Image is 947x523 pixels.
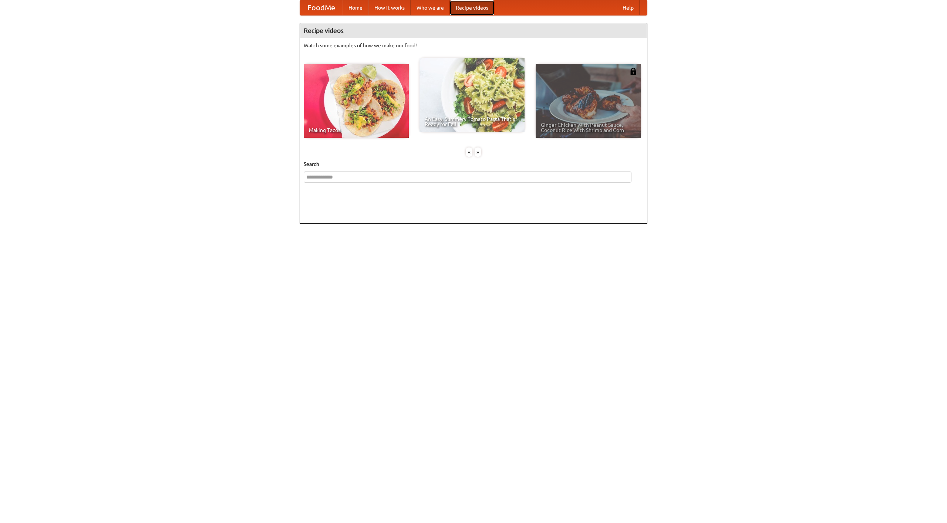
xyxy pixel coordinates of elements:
h5: Search [304,160,643,168]
span: An Easy, Summery Tomato Pasta That's Ready for Fall [425,116,519,127]
a: How it works [368,0,411,15]
a: Recipe videos [450,0,494,15]
a: Help [617,0,640,15]
img: 483408.png [630,68,637,75]
a: FoodMe [300,0,343,15]
p: Watch some examples of how we make our food! [304,42,643,49]
a: Making Tacos [304,64,409,138]
a: Who we are [411,0,450,15]
div: « [466,147,472,157]
a: An Easy, Summery Tomato Pasta That's Ready for Fall [419,58,525,132]
span: Making Tacos [309,128,404,133]
a: Home [343,0,368,15]
h4: Recipe videos [300,23,647,38]
div: » [475,147,481,157]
